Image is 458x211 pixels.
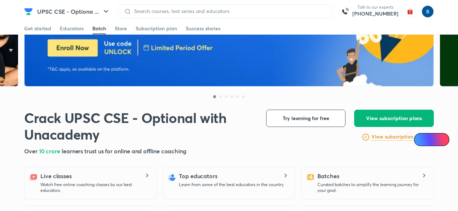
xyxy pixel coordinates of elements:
[24,110,255,142] h1: Crack UPSC CSE - Optional with Unacademy
[186,25,220,32] div: Success stories
[179,182,285,188] p: Learn from some of the best educators in the country.
[338,4,352,19] img: call-us
[136,23,177,34] a: Subscription plan
[366,115,422,122] span: View subscription plans
[24,147,39,155] span: Over
[33,4,115,19] button: UPSC CSE - Optiona ...
[418,137,424,142] img: Icon
[179,172,217,180] h5: Top educators
[414,133,449,146] a: Ai Doubts
[24,23,51,34] a: Get started
[426,137,445,142] span: Ai Doubts
[404,6,416,17] img: avatar
[24,7,33,16] img: Company Logo
[266,110,345,127] button: Try learning for free
[40,172,72,180] h5: Live classes
[92,25,106,32] div: Batch
[39,147,62,155] span: 10 crore
[60,23,84,34] a: Educators
[115,23,127,34] a: Store
[62,147,186,155] span: learners trust us for online and offline coaching
[354,110,434,127] button: View subscription plans
[186,23,220,34] a: Success stories
[317,172,339,180] h5: Batches
[131,8,326,14] input: Search courses, test series and educators
[352,10,398,17] a: [PHONE_NUMBER]
[115,25,127,32] div: Store
[283,115,329,122] span: Try learning for free
[422,5,434,18] img: simran kumari
[92,23,106,34] a: Batch
[24,25,51,32] div: Get started
[136,25,177,32] div: Subscription plan
[371,133,428,141] a: View subscription offers
[317,182,428,193] p: Curated batches to simplify the learning journey for your goal.
[40,182,151,193] p: Watch free online coaching classes by our best educators.
[60,25,84,32] div: Educators
[352,4,398,10] p: Talk to our experts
